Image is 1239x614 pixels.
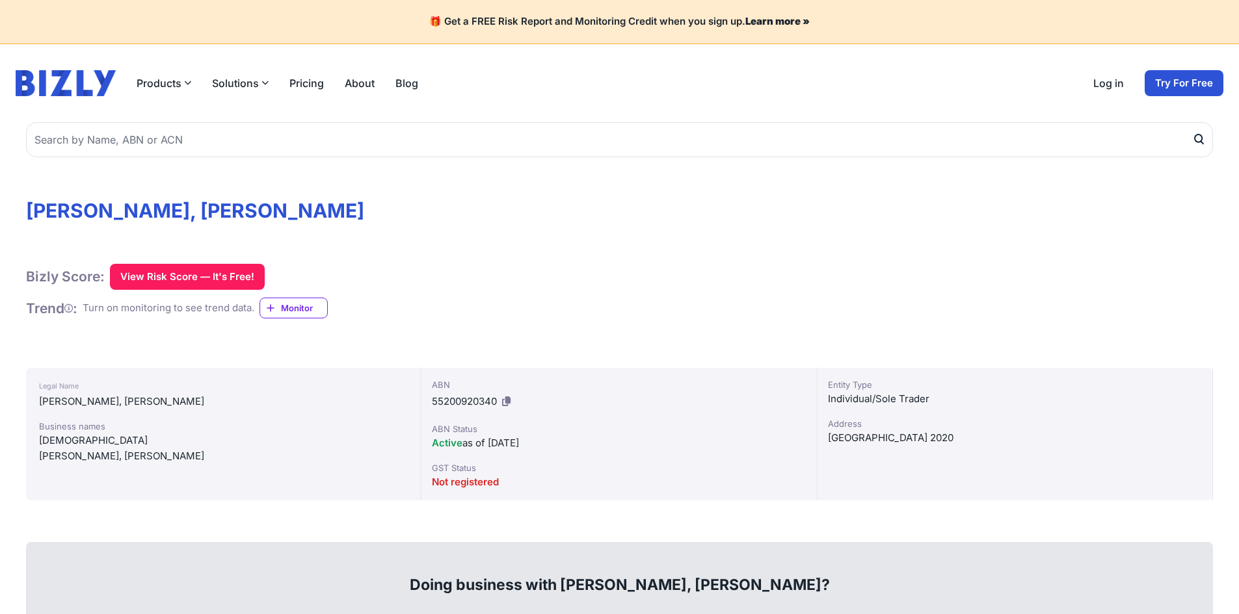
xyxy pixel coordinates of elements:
[432,435,806,451] div: as of [DATE]
[1145,70,1223,96] a: Try For Free
[26,199,1213,222] h1: [PERSON_NAME], [PERSON_NAME]
[212,75,269,91] button: Solutions
[395,75,418,91] a: Blog
[39,378,408,394] div: Legal Name
[432,476,499,488] span: Not registered
[110,264,265,290] button: View Risk Score — It's Free!
[432,461,806,474] div: GST Status
[432,395,497,407] span: 55200920340
[828,378,1202,391] div: Entity Type
[26,300,77,317] h1: Trend :
[83,301,254,316] div: Turn on monitoring to see trend data.
[16,16,1223,28] h4: 🎁 Get a FREE Risk Report and Monitoring Credit when you sign up.
[26,268,105,285] h1: Bizly Score:
[432,378,806,391] div: ABN
[432,437,462,449] span: Active
[745,15,810,27] a: Learn more »
[828,417,1202,430] div: Address
[137,75,191,91] button: Products
[26,122,1213,157] input: Search by Name, ABN or ACN
[39,448,408,464] div: [PERSON_NAME], [PERSON_NAME]
[40,554,1199,595] div: Doing business with [PERSON_NAME], [PERSON_NAME]?
[39,433,408,448] div: [DEMOGRAPHIC_DATA]
[39,394,408,409] div: [PERSON_NAME], [PERSON_NAME]
[281,301,327,314] span: Monitor
[39,420,408,433] div: Business names
[289,75,324,91] a: Pricing
[432,422,806,435] div: ABN Status
[260,298,328,318] a: Monitor
[1093,75,1124,91] a: Log in
[828,430,1202,446] div: [GEOGRAPHIC_DATA] 2020
[828,391,1202,407] div: Individual/Sole Trader
[345,75,375,91] a: About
